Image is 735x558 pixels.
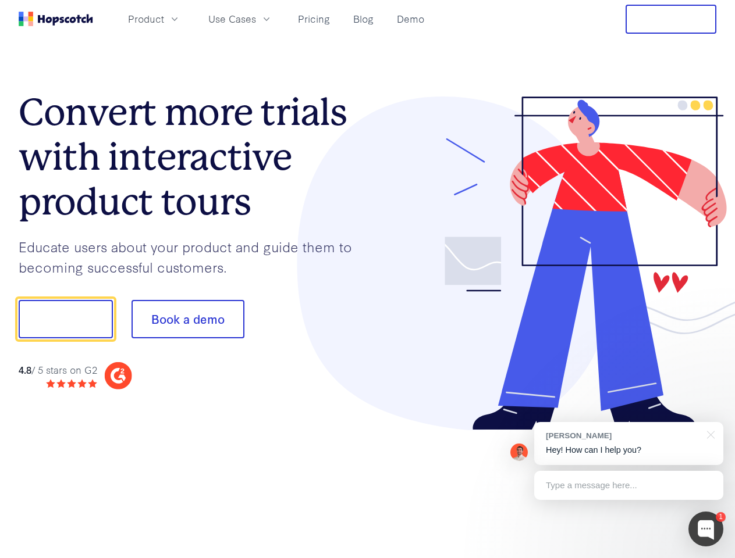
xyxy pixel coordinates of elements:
a: Demo [392,9,429,28]
button: Use Cases [201,9,279,28]
p: Hey! How can I help you? [546,444,712,456]
span: Product [128,12,164,26]
span: Use Cases [208,12,256,26]
button: Product [121,9,187,28]
div: Type a message here... [534,471,723,500]
h1: Convert more trials with interactive product tours [19,90,368,224]
button: Free Trial [626,5,716,34]
p: Educate users about your product and guide them to becoming successful customers. [19,237,368,277]
div: 1 [716,512,726,522]
a: Pricing [293,9,335,28]
button: Show me! [19,300,113,338]
a: Blog [349,9,378,28]
button: Book a demo [132,300,244,338]
strong: 4.8 [19,363,31,376]
img: Mark Spera [510,443,528,461]
div: / 5 stars on G2 [19,363,97,377]
a: Home [19,12,93,26]
div: [PERSON_NAME] [546,430,700,441]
